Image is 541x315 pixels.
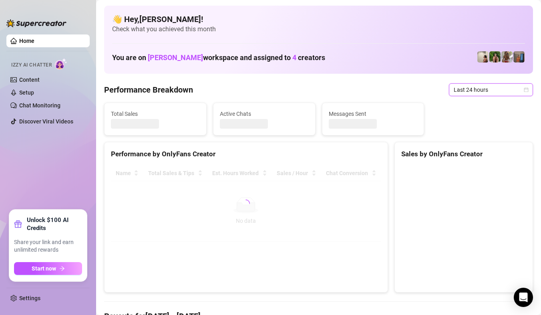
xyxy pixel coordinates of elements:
[104,84,193,95] h4: Performance Breakdown
[220,109,309,118] span: Active Chats
[329,109,418,118] span: Messages Sent
[14,238,82,254] span: Share your link and earn unlimited rewards
[55,58,67,70] img: AI Chatter
[112,14,525,25] h4: 👋 Hey, [PERSON_NAME] !
[112,53,325,62] h1: You are on workspace and assigned to creators
[111,149,381,160] div: Performance by OnlyFans Creator
[111,109,200,118] span: Total Sales
[19,89,34,96] a: Setup
[454,84,528,96] span: Last 24 hours
[477,51,489,63] img: Ralphy
[11,61,52,69] span: Izzy AI Chatter
[524,87,529,92] span: calendar
[6,19,66,27] img: logo-BBDzfeDw.svg
[401,149,526,160] div: Sales by OnlyFans Creator
[19,295,40,301] a: Settings
[148,53,203,62] span: [PERSON_NAME]
[19,38,34,44] a: Home
[19,77,40,83] a: Content
[19,102,60,109] a: Chat Monitoring
[501,51,513,63] img: Nathaniel
[489,51,501,63] img: Nathaniel
[59,266,65,271] span: arrow-right
[241,199,251,208] span: loading
[514,288,533,307] div: Open Intercom Messenger
[14,262,82,275] button: Start nowarrow-right
[112,25,525,34] span: Check what you achieved this month
[292,53,296,62] span: 4
[513,51,525,63] img: Wayne
[19,118,73,125] a: Discover Viral Videos
[32,265,56,272] span: Start now
[14,220,22,228] span: gift
[27,216,82,232] strong: Unlock $100 AI Credits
